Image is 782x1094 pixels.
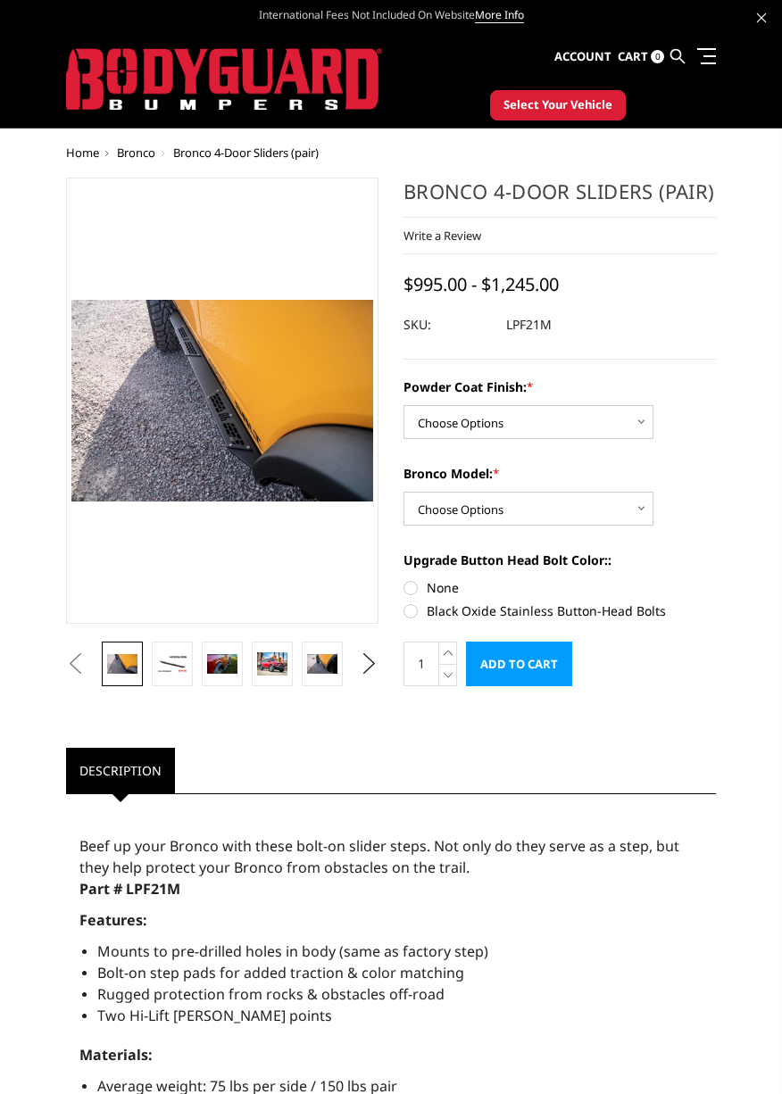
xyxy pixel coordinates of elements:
[157,655,187,672] img: Bronco 4-Door Sliders (pair)
[506,309,552,341] dd: LPF21M
[66,748,175,793] a: Description
[403,309,493,341] dt: SKU:
[475,7,524,23] a: More Info
[403,601,716,620] label: Black Oxide Stainless Button-Head Bolts
[79,910,147,930] span: Features:
[117,145,155,161] a: Bronco
[554,48,611,64] span: Account
[403,464,716,483] label: Bronco Model:
[62,651,88,677] button: Previous
[66,48,382,111] img: BODYGUARD BUMPERS
[79,836,679,877] span: Beef up your Bronco with these bolt-on slider steps. Not only do they serve as a step, but they h...
[356,651,383,677] button: Next
[618,33,664,81] a: Cart 0
[403,228,481,244] a: Write a Review
[307,654,337,675] img: Bronco 4-Door Sliders (pair)
[403,272,559,296] span: $995.00 - $1,245.00
[503,96,612,114] span: Select Your Vehicle
[618,48,648,64] span: Cart
[490,90,626,120] button: Select Your Vehicle
[403,377,716,396] label: Powder Coat Finish:
[66,178,379,624] a: Bronco 4-Door Sliders (pair)
[554,33,611,81] a: Account
[97,941,488,961] span: Mounts to pre-drilled holes in body (same as factory step)
[403,178,716,218] h1: Bronco 4-Door Sliders (pair)
[97,963,464,982] span: Bolt-on step pads for added traction & color matching
[651,50,664,63] span: 0
[257,652,287,675] img: Bronco 4-Door Sliders (pair)
[173,145,319,161] span: Bronco 4-Door Sliders (pair)
[79,879,180,899] span: Part # LPF21M
[466,642,572,686] input: Add to Cart
[403,578,716,597] label: None
[207,654,237,675] img: Bronco 4-Door Sliders (pair)
[66,145,99,161] a: Home
[97,1006,332,1025] span: Two Hi-Lift [PERSON_NAME] points
[79,1045,153,1065] span: Materials:
[403,551,716,569] label: Upgrade Button Head Bolt Color::
[97,984,445,1004] span: Rugged protection from rocks & obstacles off-road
